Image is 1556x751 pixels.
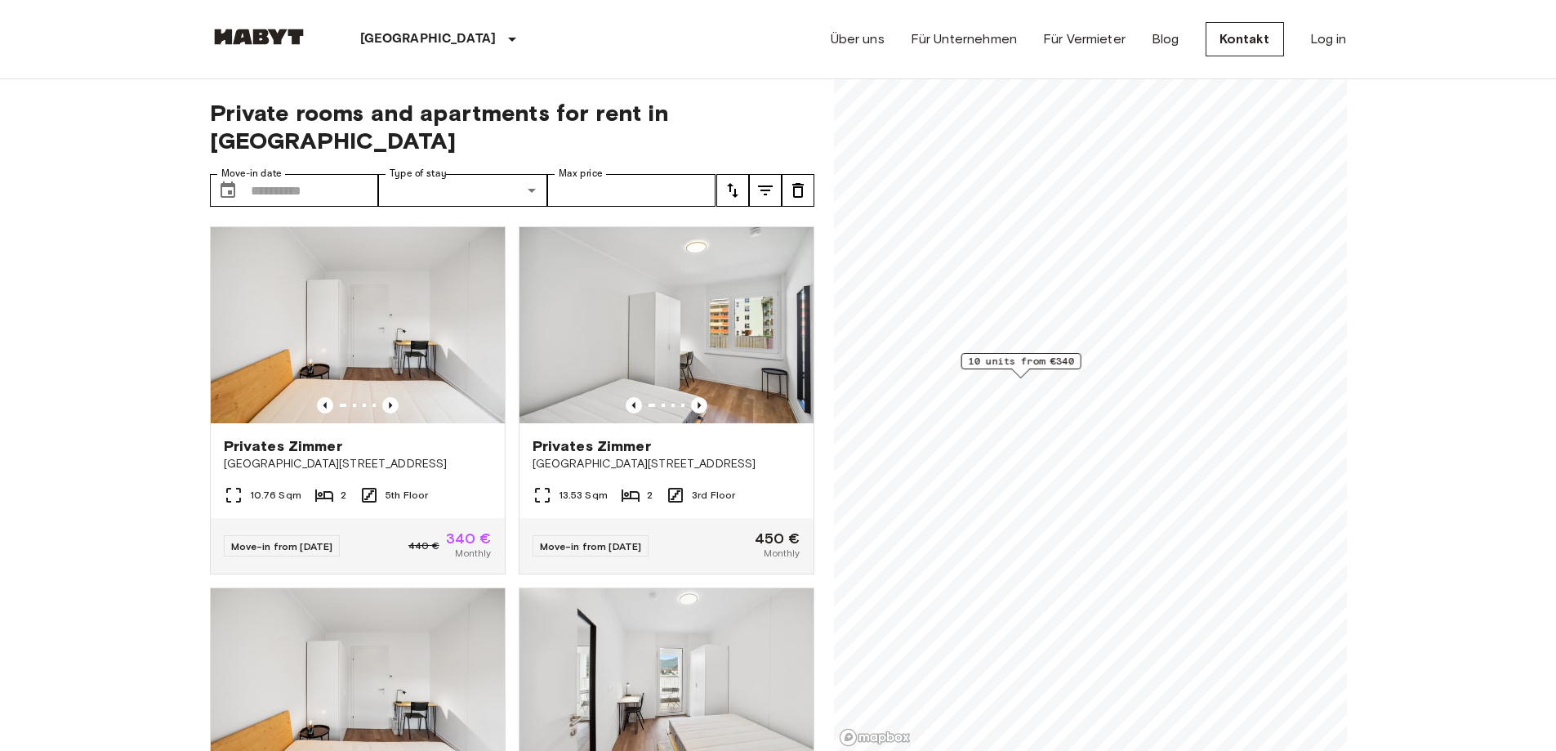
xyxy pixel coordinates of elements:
[533,436,651,456] span: Privates Zimmer
[1043,29,1126,49] a: Für Vermieter
[911,29,1017,49] a: Für Unternehmen
[519,226,814,574] a: Marketing picture of unit AT-21-001-065-01Previous imagePrevious imagePrivates Zimmer[GEOGRAPHIC_...
[764,546,800,561] span: Monthly
[1152,29,1179,49] a: Blog
[1206,22,1284,56] a: Kontakt
[782,174,814,207] button: tune
[519,227,814,423] img: Marketing picture of unit AT-21-001-065-01
[210,226,506,574] a: Marketing picture of unit AT-21-001-089-02Previous imagePrevious imagePrivates Zimmer[GEOGRAPHIC_...
[212,174,244,207] button: Choose date
[533,456,800,472] span: [GEOGRAPHIC_DATA][STREET_ADDRESS]
[540,540,642,552] span: Move-in from [DATE]
[317,397,333,413] button: Previous image
[691,397,707,413] button: Previous image
[221,167,282,181] label: Move-in date
[210,29,308,45] img: Habyt
[224,456,492,472] span: [GEOGRAPHIC_DATA][STREET_ADDRESS]
[749,174,782,207] button: tune
[390,167,447,181] label: Type of stay
[839,728,911,747] a: Mapbox logo
[559,167,603,181] label: Max price
[692,488,735,503] span: 3rd Floor
[211,227,505,423] img: Marketing picture of unit AT-21-001-089-02
[455,546,491,561] span: Monthly
[961,353,1081,378] div: Map marker
[210,99,814,154] span: Private rooms and apartments for rent in [GEOGRAPHIC_DATA]
[408,539,439,553] span: 440 €
[224,436,342,456] span: Privates Zimmer
[386,488,428,503] span: 5th Floor
[341,488,346,503] span: 2
[559,488,608,503] span: 13.53 Sqm
[968,354,1073,369] span: 10 units from €340
[382,397,399,413] button: Previous image
[446,531,492,546] span: 340 €
[755,531,800,546] span: 450 €
[1310,29,1347,49] a: Log in
[360,29,497,49] p: [GEOGRAPHIC_DATA]
[716,174,749,207] button: tune
[231,540,333,552] span: Move-in from [DATE]
[626,397,642,413] button: Previous image
[250,488,301,503] span: 10.76 Sqm
[647,488,653,503] span: 2
[831,29,885,49] a: Über uns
